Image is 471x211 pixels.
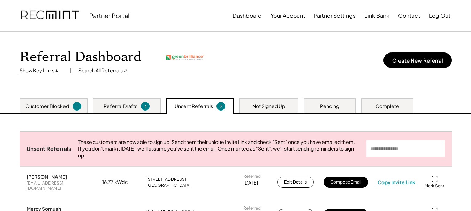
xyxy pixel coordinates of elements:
div: Referred [243,205,261,211]
div: These customers are now able to sign up. Send them their unique Invite Link and check "Sent" once... [78,139,359,159]
h1: Referral Dashboard [20,49,141,65]
button: Link Bank [364,9,389,23]
button: Your Account [271,9,305,23]
div: 3 [142,104,149,109]
div: 16.77 kWdc [102,179,137,186]
div: Not Signed Up [252,103,285,110]
div: Search All Referrals ↗ [78,67,128,74]
button: Dashboard [233,9,262,23]
img: greenbrilliance.png [166,55,204,60]
div: Unsent Referrals [26,145,71,153]
div: | [70,67,71,74]
div: Partner Portal [89,11,129,19]
div: Show Key Links ↓ [20,67,63,74]
div: [STREET_ADDRESS] [146,177,186,182]
div: 1 [74,104,80,109]
div: Complete [375,103,399,110]
button: Log Out [429,9,450,23]
button: Partner Settings [314,9,356,23]
div: [PERSON_NAME] [26,173,67,180]
div: Copy Invite Link [378,179,415,185]
div: [DATE] [243,179,258,186]
button: Edit Details [277,177,314,188]
div: Referral Drafts [104,103,137,110]
div: Referred [243,173,261,179]
div: 3 [218,104,224,109]
div: [EMAIL_ADDRESS][DOMAIN_NAME] [26,180,93,191]
div: [GEOGRAPHIC_DATA] [146,182,191,188]
img: recmint-logotype%403x.png [21,4,79,27]
div: Pending [320,103,339,110]
div: Customer Blocked [25,103,69,110]
button: Contact [398,9,420,23]
div: Unsent Referrals [175,103,213,110]
div: Mark Sent [425,183,445,189]
button: Create New Referral [383,52,452,68]
button: Compose Email [324,177,368,188]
